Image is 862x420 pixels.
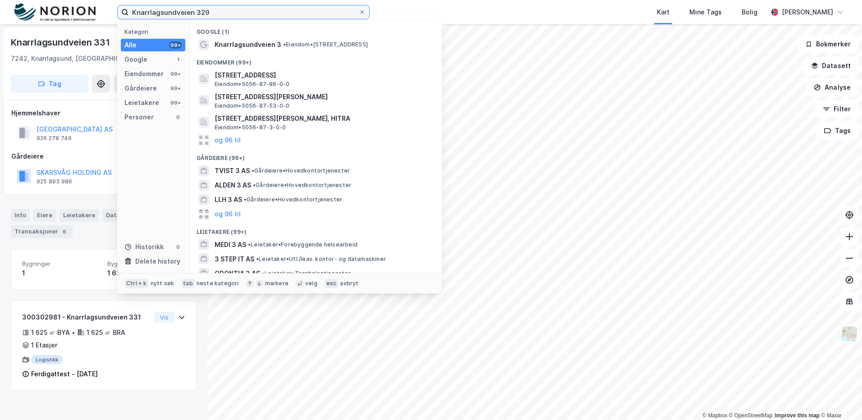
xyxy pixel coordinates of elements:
[22,268,100,278] div: 1
[782,7,833,18] div: [PERSON_NAME]
[11,151,196,162] div: Gårdeiere
[215,180,251,191] span: ALDEN 3 AS
[174,243,182,251] div: 0
[31,369,98,379] div: Ferdigattest - [DATE]
[14,3,96,22] img: norion-logo.80e7a08dc31c2e691866.png
[689,7,722,18] div: Mine Tags
[215,268,260,279] span: ODONTIA 3 AS
[215,239,246,250] span: MEDI 3 AS
[87,327,125,338] div: 1 625 ㎡ BRA
[798,35,858,53] button: Bokmerker
[124,279,149,288] div: Ctrl + k
[265,280,289,287] div: markere
[174,114,182,121] div: 0
[124,97,159,108] div: Leietakere
[107,260,185,268] span: Bygget bygningsområde
[11,75,88,93] button: Tag
[124,83,157,94] div: Gårdeiere
[11,225,73,238] div: Transaksjoner
[189,221,442,237] div: Leietakere (99+)
[729,412,773,419] a: OpenStreetMap
[174,56,182,63] div: 1
[215,39,281,50] span: Knarrlagsundveien 3
[283,41,286,48] span: •
[248,241,251,248] span: •
[11,53,141,64] div: 7242, Knarrlagsund, [GEOGRAPHIC_DATA]
[135,256,180,267] div: Delete history
[37,178,72,185] div: 925 893 986
[262,270,265,277] span: •
[775,412,820,419] a: Improve this map
[253,182,256,188] span: •
[107,268,185,278] div: 1 625 ㎡
[102,209,136,222] div: Datasett
[253,182,351,189] span: Gårdeiere • Hovedkontortjenester
[169,85,182,92] div: 99+
[806,78,858,96] button: Analyse
[11,35,112,50] div: Knarrlagsundveien 331
[262,270,351,277] span: Leietaker • Tannhelsetjenester
[72,329,75,336] div: •
[305,280,317,287] div: velg
[169,70,182,78] div: 99+
[215,91,431,102] span: [STREET_ADDRESS][PERSON_NAME]
[22,260,100,268] span: Bygninger
[128,5,358,19] input: Søk på adresse, matrikkel, gårdeiere, leietakere eller personer
[742,7,757,18] div: Bolig
[803,57,858,75] button: Datasett
[124,54,147,65] div: Google
[215,102,289,110] span: Eiendom • 5056-87-53-0-0
[189,21,442,37] div: Google (1)
[60,227,69,236] div: 6
[244,196,247,203] span: •
[215,70,431,81] span: [STREET_ADDRESS]
[215,113,431,124] span: [STREET_ADDRESS][PERSON_NAME], HITRA
[215,135,241,146] button: og 96 til
[244,196,342,203] span: Gårdeiere • Hovedkontortjenester
[817,377,862,420] iframe: Chat Widget
[215,194,242,205] span: LLH 3 AS
[215,165,250,176] span: TVIST 3 AS
[169,99,182,106] div: 99+
[340,280,358,287] div: avbryt
[817,377,862,420] div: Kontrollprogram for chat
[283,41,368,48] span: Eiendom • [STREET_ADDRESS]
[11,209,30,222] div: Info
[11,108,196,119] div: Hjemmelshaver
[215,254,254,265] span: 3 STEP IT AS
[197,280,239,287] div: neste kategori
[215,209,241,219] button: og 96 til
[181,279,195,288] div: tab
[815,100,858,118] button: Filter
[256,256,259,262] span: •
[189,52,442,68] div: Eiendommer (99+)
[33,209,56,222] div: Eiere
[31,340,57,351] div: 1 Etasjer
[657,7,669,18] div: Kart
[22,312,151,323] div: 300302981 - Knarrlagsundveien 331
[215,81,289,88] span: Eiendom • 5056-87-86-0-0
[124,40,137,50] div: Alle
[169,41,182,49] div: 99+
[256,256,386,263] span: Leietaker • Utl./leas. kontor- og datamaskiner
[189,147,442,164] div: Gårdeiere (99+)
[37,135,72,142] div: 926 278 746
[60,209,99,222] div: Leietakere
[325,279,339,288] div: esc
[252,167,254,174] span: •
[252,167,350,174] span: Gårdeiere • Hovedkontortjenester
[31,327,70,338] div: 1 625 ㎡ BYA
[124,242,164,252] div: Historikk
[154,312,174,323] button: Vis
[151,280,174,287] div: nytt søk
[215,124,286,131] span: Eiendom • 5056-87-3-0-0
[841,325,858,342] img: Z
[248,241,358,248] span: Leietaker • Forebyggende helsearbeid
[124,28,185,35] div: Kategori
[124,112,154,123] div: Personer
[124,68,164,79] div: Eiendommer
[702,412,727,419] a: Mapbox
[816,122,858,140] button: Tags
